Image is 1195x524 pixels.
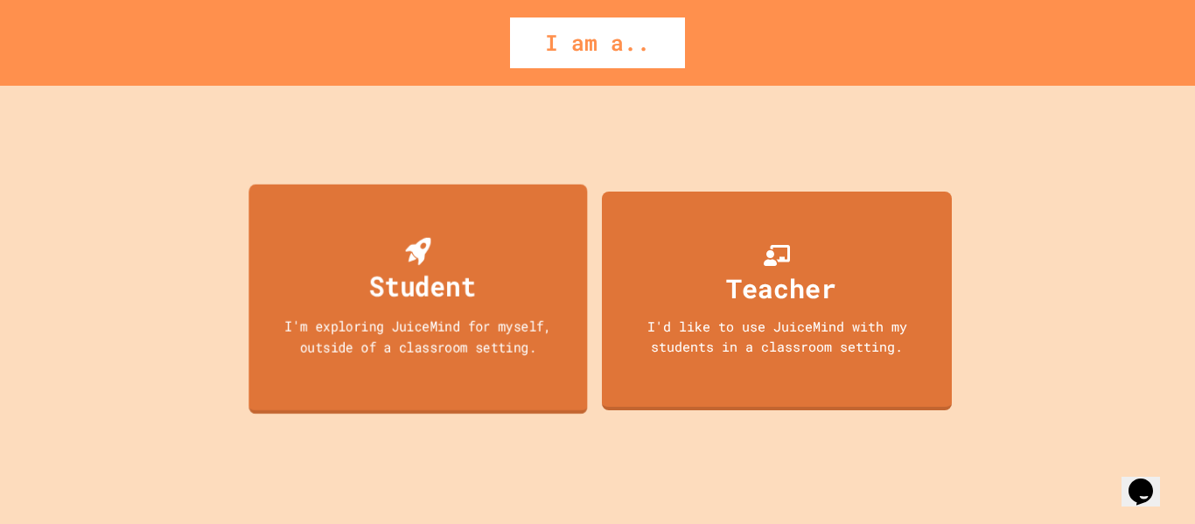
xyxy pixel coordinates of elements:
div: I'd like to use JuiceMind with my students in a classroom setting. [619,317,934,356]
div: Student [369,265,476,306]
iframe: chat widget [1122,454,1178,507]
div: I am a.. [510,17,685,68]
div: Teacher [726,269,836,308]
div: I'm exploring JuiceMind for myself, outside of a classroom setting. [266,315,570,356]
